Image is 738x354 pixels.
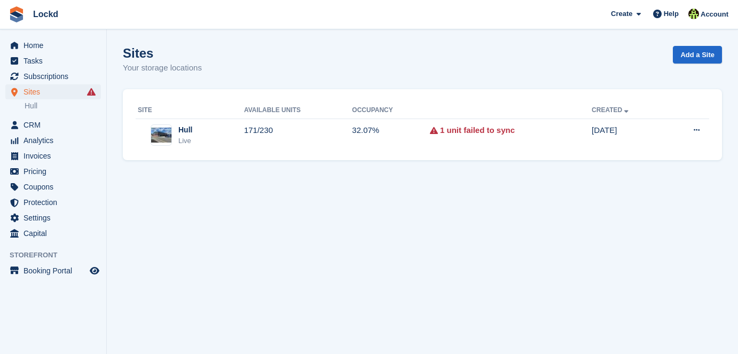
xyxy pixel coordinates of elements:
[5,226,101,241] a: menu
[244,119,352,152] td: 171/230
[23,69,88,84] span: Subscriptions
[23,263,88,278] span: Booking Portal
[25,101,101,111] a: Hull
[688,9,699,19] img: Jamie Budding
[5,148,101,163] a: menu
[88,264,101,277] a: Preview store
[23,38,88,53] span: Home
[23,133,88,148] span: Analytics
[87,88,96,96] i: Smart entry sync failures have occurred
[5,133,101,148] a: menu
[136,102,244,119] th: Site
[611,9,632,19] span: Create
[178,124,192,136] div: Hull
[23,117,88,132] span: CRM
[23,164,88,179] span: Pricing
[29,5,62,23] a: Lockd
[23,195,88,210] span: Protection
[23,226,88,241] span: Capital
[9,6,25,22] img: stora-icon-8386f47178a22dfd0bd8f6a31ec36ba5ce8667c1dd55bd0f319d3a0aa187defe.svg
[5,84,101,99] a: menu
[178,136,192,146] div: Live
[23,210,88,225] span: Settings
[5,38,101,53] a: menu
[5,195,101,210] a: menu
[5,179,101,194] a: menu
[23,148,88,163] span: Invoices
[592,119,666,152] td: [DATE]
[352,102,430,119] th: Occupancy
[123,46,202,60] h1: Sites
[701,9,728,20] span: Account
[23,53,88,68] span: Tasks
[5,69,101,84] a: menu
[151,128,171,143] img: Image of Hull site
[5,53,101,68] a: menu
[352,119,430,152] td: 32.07%
[5,164,101,179] a: menu
[10,250,106,261] span: Storefront
[123,62,202,74] p: Your storage locations
[592,106,631,114] a: Created
[673,46,722,64] a: Add a Site
[5,210,101,225] a: menu
[23,179,88,194] span: Coupons
[5,263,101,278] a: menu
[23,84,88,99] span: Sites
[244,102,352,119] th: Available Units
[440,124,515,137] a: 1 unit failed to sync
[5,117,101,132] a: menu
[664,9,679,19] span: Help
